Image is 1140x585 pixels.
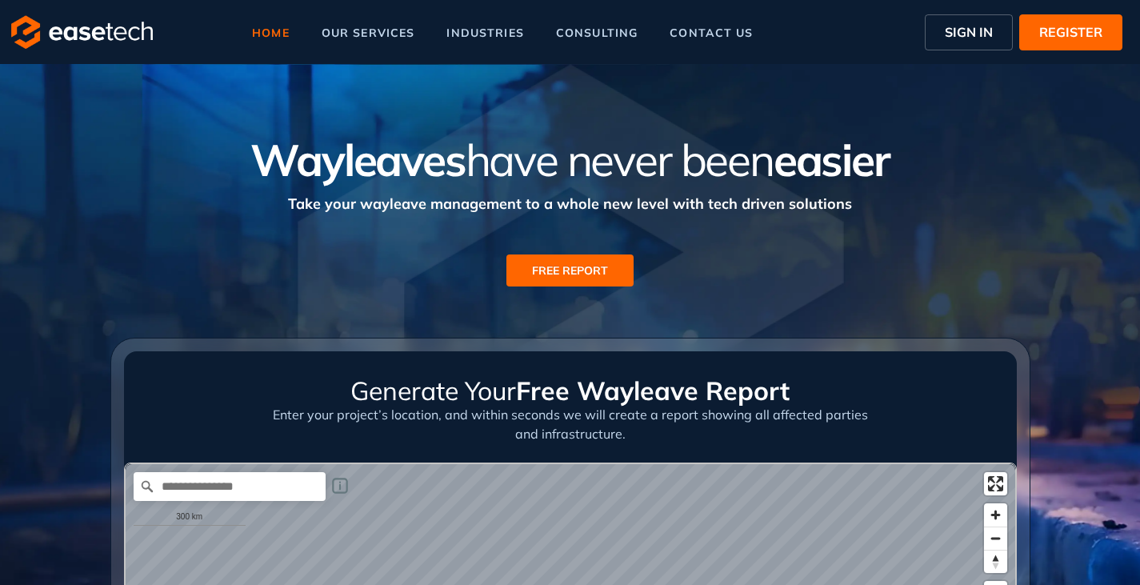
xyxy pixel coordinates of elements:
button: SIGN IN [925,14,1013,50]
div: Take your wayleave management to a whole new level with tech driven solutions [110,185,1030,214]
span: Wayleaves [250,132,465,187]
span: Free Wayleave Report [516,375,790,407]
span: Generate Your [350,375,516,407]
div: Enter your project’s location, and within seconds we will create a report showing all affected pa... [273,405,868,463]
button: Reset bearing to north [984,550,1007,573]
input: Search place... [134,472,326,501]
button: Enter fullscreen [984,472,1007,495]
span: consulting [556,27,638,38]
img: logo [11,15,153,49]
span: home [252,27,290,38]
span: easier [774,132,890,187]
button: Zoom in [984,503,1007,527]
button: Zoom out [984,527,1007,550]
span: FREE REPORT [532,262,608,279]
button: FREE REPORT [506,254,634,286]
div: 300 km [134,509,246,526]
span: contact us [670,27,753,38]
span: REGISTER [1039,22,1102,42]
button: REGISTER [1019,14,1122,50]
span: Reset bearing to north [984,551,1007,573]
span: SIGN IN [945,22,993,42]
span: industries [446,27,523,38]
span: our services [322,27,415,38]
